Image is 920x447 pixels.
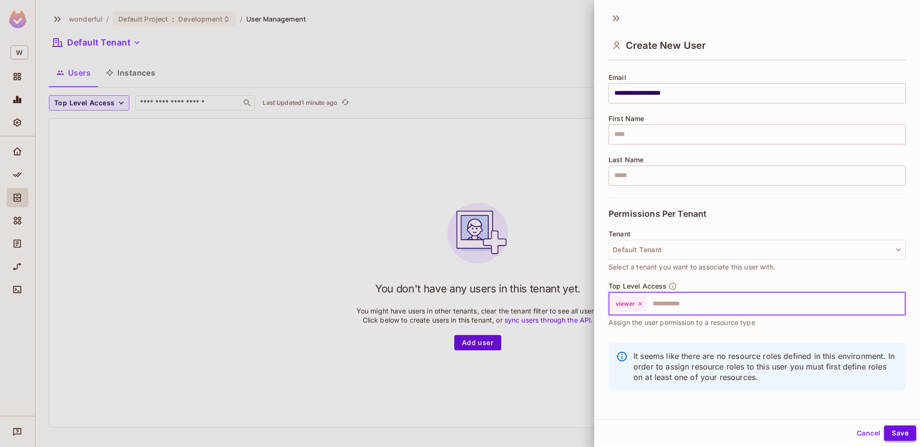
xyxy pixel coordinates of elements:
span: Create New User [626,40,706,51]
div: viewer [611,297,646,311]
span: First Name [609,115,644,123]
span: Top Level Access [609,282,667,290]
button: Save [884,425,916,441]
span: Last Name [609,156,644,164]
button: Cancel [853,425,884,441]
span: Assign the user permission to a resource type [609,317,755,328]
span: Permissions Per Tenant [609,209,706,219]
span: Tenant [609,230,631,238]
span: Email [609,74,626,81]
span: Select a tenant you want to associate this user with. [609,262,775,272]
p: It seems like there are no resource roles defined in this environment. In order to assign resourc... [633,351,898,382]
span: viewer [616,300,635,308]
button: Default Tenant [609,240,906,260]
button: Open [900,302,902,304]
